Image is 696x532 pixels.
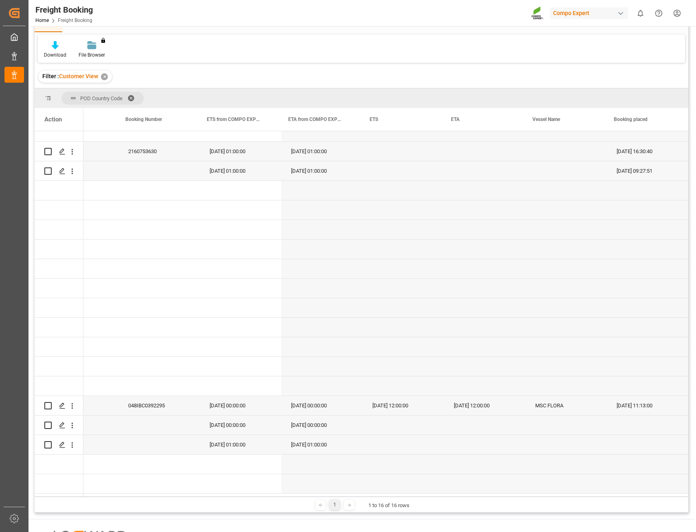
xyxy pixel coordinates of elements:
div: Press SPACE to select this row. [35,240,83,259]
span: ETS [370,117,378,122]
div: MSC FLORA [525,396,607,415]
div: Press SPACE to select this row. [35,357,83,376]
a: Home [35,18,49,23]
div: 2160753630 [118,142,200,161]
div: Press SPACE to select this row. [35,142,83,161]
span: Booking Number [125,117,162,122]
div: Press SPACE to select this row. [35,122,83,142]
div: Press SPACE to select this row. [35,181,83,200]
div: [DATE] 01:00:00 [281,161,363,180]
div: Compo Expert [550,7,628,19]
div: Press SPACE to select this row. [35,396,83,415]
div: [DATE] 01:00:00 [200,435,281,454]
img: Screenshot%202023-09-29%20at%2010.02.21.png_1712312052.png [531,6,544,20]
div: Press SPACE to select this row. [35,259,83,279]
span: Booking placed [614,117,648,122]
div: [DATE] 11:13:00 [607,396,688,415]
div: 1 [330,500,340,510]
div: [DATE] 09:27:51 [607,161,688,180]
div: Press SPACE to select this row. [35,474,83,494]
div: [DATE] 00:00:00 [281,415,363,435]
div: Press SPACE to select this row. [35,220,83,240]
div: [DATE] 01:00:00 [281,142,363,161]
span: Vessel Name [532,117,560,122]
div: 1 to 16 of 16 rows [368,501,409,510]
div: ✕ [101,73,108,80]
div: Press SPACE to select this row. [35,318,83,337]
button: Help Center [650,4,668,22]
div: 048IBC0392295 [118,396,200,415]
div: [DATE] 12:00:00 [444,396,525,415]
span: Filter : [42,73,59,79]
button: show 0 new notifications [631,4,650,22]
div: Freight Booking [35,4,93,16]
div: Download [44,51,66,59]
div: Press SPACE to select this row. [35,337,83,357]
button: Compo Expert [550,5,631,21]
div: Action [44,116,62,123]
div: Press SPACE to select this row. [35,298,83,318]
div: [DATE] 12:00:00 [363,396,444,415]
div: [DATE] 00:00:00 [200,415,281,435]
span: ETA [451,117,460,122]
div: [DATE] 01:00:00 [281,435,363,454]
div: Press SPACE to select this row. [35,455,83,474]
div: [DATE] 00:00:00 [200,396,281,415]
span: POD Country Code [80,95,123,101]
div: [DATE] 00:00:00 [281,396,363,415]
div: Press SPACE to select this row. [35,161,83,181]
div: Press SPACE to select this row. [35,435,83,455]
div: [DATE] 16:30:40 [607,142,688,161]
div: Press SPACE to select this row. [35,415,83,435]
span: ETS from COMPO EXPERT [207,117,261,122]
div: Press SPACE to select this row. [35,279,83,298]
div: [DATE] 01:00:00 [200,142,281,161]
span: ETA from COMPO EXPERT [288,117,343,122]
div: Press SPACE to select this row. [35,200,83,220]
div: Press SPACE to select this row. [35,376,83,396]
div: [DATE] 01:00:00 [200,161,281,180]
span: Customer View [59,73,98,79]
